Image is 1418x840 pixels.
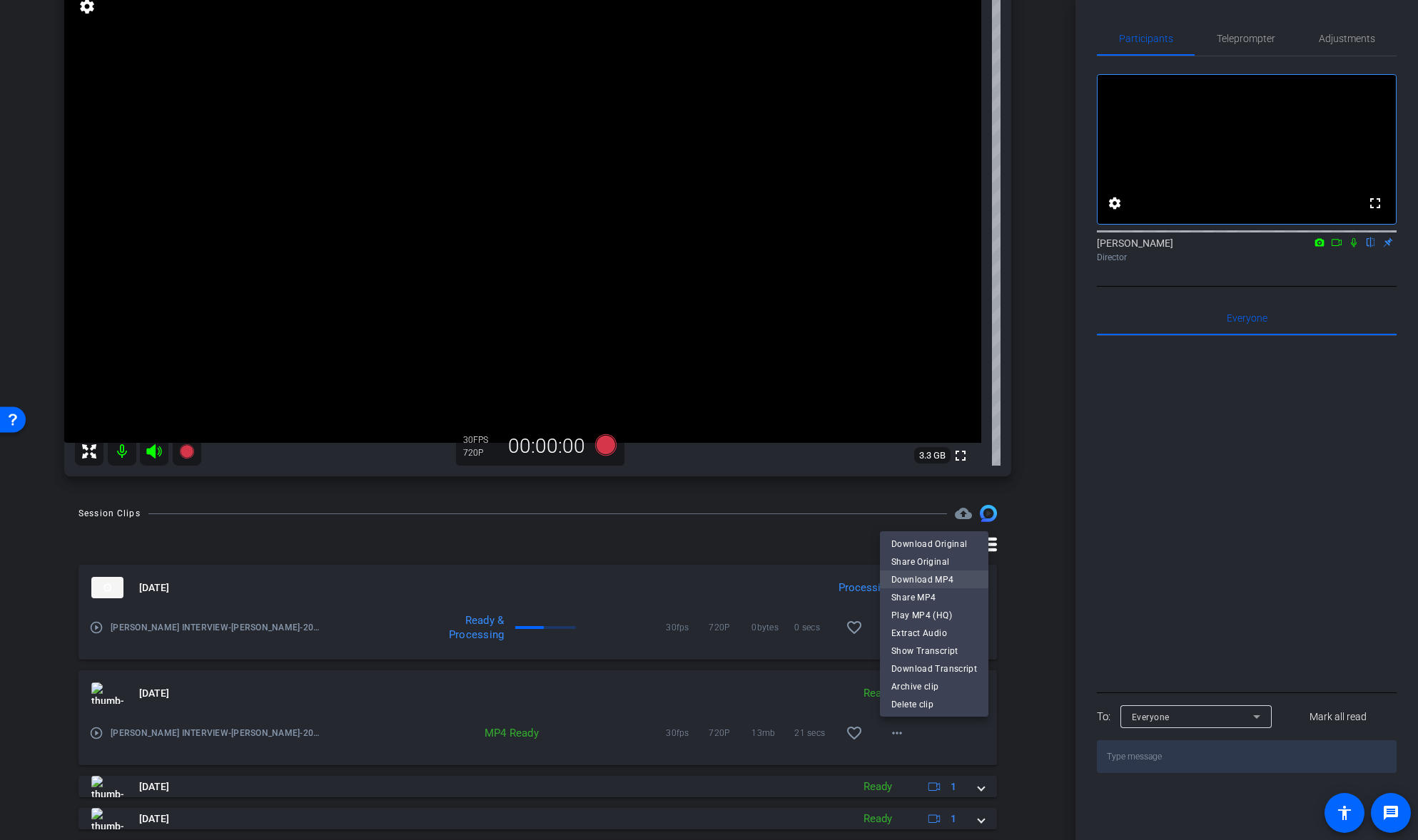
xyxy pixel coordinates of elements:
span: Share MP4 [891,588,977,605]
span: Extract Audio [891,624,977,641]
span: Download Transcript [891,660,977,677]
span: Download MP4 [891,570,977,588]
span: Download Original [891,535,977,552]
span: Play MP4 (HQ) [891,606,977,623]
span: Share Original [891,553,977,570]
span: Delete clip [891,695,977,712]
span: Show Transcript [891,642,977,659]
span: Archive clip [891,677,977,695]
